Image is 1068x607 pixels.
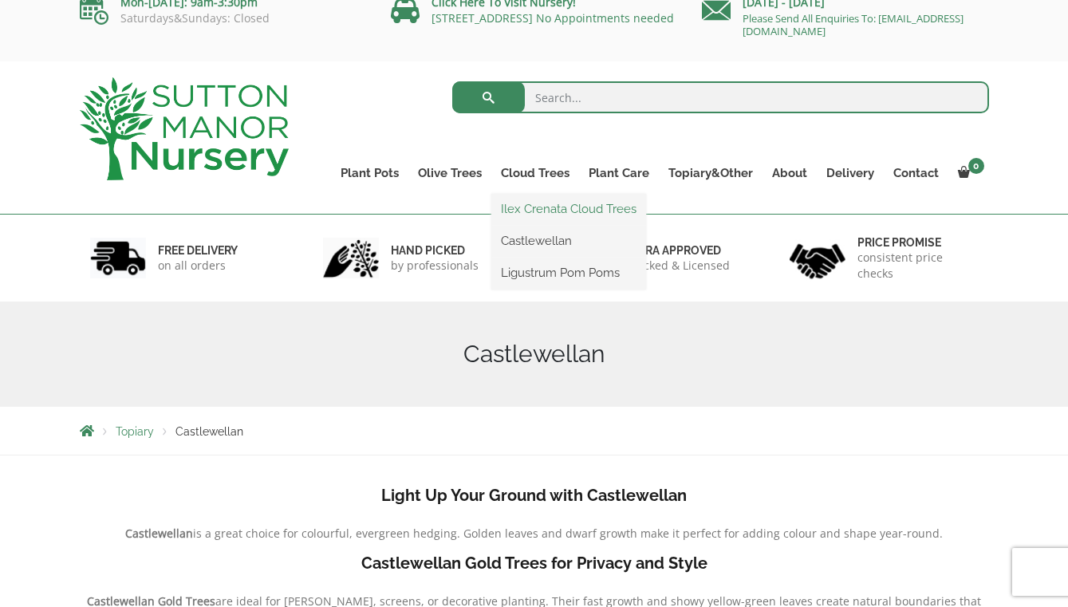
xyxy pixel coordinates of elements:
[579,162,659,184] a: Plant Care
[743,11,964,38] a: Please Send All Enquiries To: [EMAIL_ADDRESS][DOMAIN_NAME]
[857,235,979,250] h6: Price promise
[158,258,238,274] p: on all orders
[80,12,367,25] p: Saturdays&Sundays: Closed
[491,229,646,253] a: Castlewellan
[80,340,989,369] h1: Castlewellan
[857,250,979,282] p: consistent price checks
[948,162,989,184] a: 0
[125,526,193,541] b: Castlewellan
[625,243,730,258] h6: Defra approved
[80,424,989,437] nav: Breadcrumbs
[116,425,154,438] a: Topiary
[391,243,479,258] h6: hand picked
[323,238,379,278] img: 2.jpg
[408,162,491,184] a: Olive Trees
[491,261,646,285] a: Ligustrum Pom Poms
[432,10,674,26] a: [STREET_ADDRESS] No Appointments needed
[331,162,408,184] a: Plant Pots
[491,162,579,184] a: Cloud Trees
[391,258,479,274] p: by professionals
[625,258,730,274] p: checked & Licensed
[175,425,243,438] span: Castlewellan
[817,162,884,184] a: Delivery
[968,158,984,174] span: 0
[790,234,845,282] img: 4.jpg
[763,162,817,184] a: About
[659,162,763,184] a: Topiary&Other
[361,554,707,573] b: Castlewellan Gold Trees for Privacy and Style
[452,81,989,113] input: Search...
[491,197,646,221] a: Ilex Crenata Cloud Trees
[193,526,943,541] span: is a great choice for colourful, evergreen hedging. Golden leaves and dwarf growth make it perfec...
[158,243,238,258] h6: FREE DELIVERY
[80,77,289,180] img: logo
[381,486,687,505] b: Light Up Your Ground with Castlewellan
[90,238,146,278] img: 1.jpg
[884,162,948,184] a: Contact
